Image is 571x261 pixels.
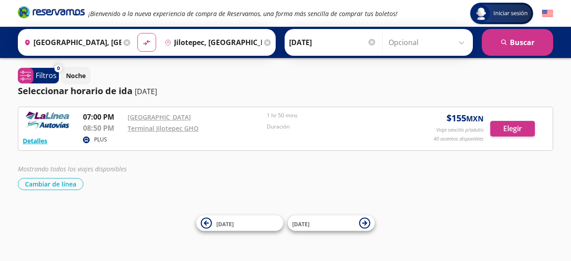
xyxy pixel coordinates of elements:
p: 08:50 PM [83,123,123,133]
button: Cambiar de línea [18,178,83,190]
button: 0Filtros [18,68,59,83]
input: Buscar Destino [161,31,262,54]
input: Elegir Fecha [289,31,377,54]
i: Brand Logo [18,5,85,19]
small: MXN [466,114,484,124]
button: [DATE] [196,215,283,231]
p: PLUS [94,136,107,144]
button: Detalles [23,136,47,145]
span: $ 155 [447,112,484,125]
span: [DATE] [216,220,234,228]
span: [DATE] [292,220,310,228]
input: Opcional [389,31,468,54]
p: Viaje sencillo p/adulto [436,126,484,134]
button: Elegir [490,121,535,137]
em: ¡Bienvenido a la nueva experiencia de compra de Reservamos, una forma más sencilla de comprar tus... [88,9,397,18]
button: [DATE] [288,215,375,231]
input: Buscar Origen [21,31,121,54]
button: Buscar [482,29,553,56]
a: [GEOGRAPHIC_DATA] [128,113,191,121]
button: Noche [61,67,91,84]
p: 07:00 PM [83,112,123,122]
span: 0 [57,65,60,72]
p: 40 asientos disponibles [434,135,484,143]
a: Terminal Jilotepec GHO [128,124,199,133]
img: RESERVAMOS [23,112,72,129]
a: Brand Logo [18,5,85,21]
p: Duración [267,123,401,131]
p: 1 hr 50 mins [267,112,401,120]
em: Mostrando todos los viajes disponibles [18,165,127,173]
p: Seleccionar horario de ida [18,84,132,98]
p: Noche [66,71,86,80]
span: Iniciar sesión [490,9,531,18]
p: Filtros [36,70,57,81]
button: English [542,8,553,19]
p: [DATE] [135,86,157,97]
